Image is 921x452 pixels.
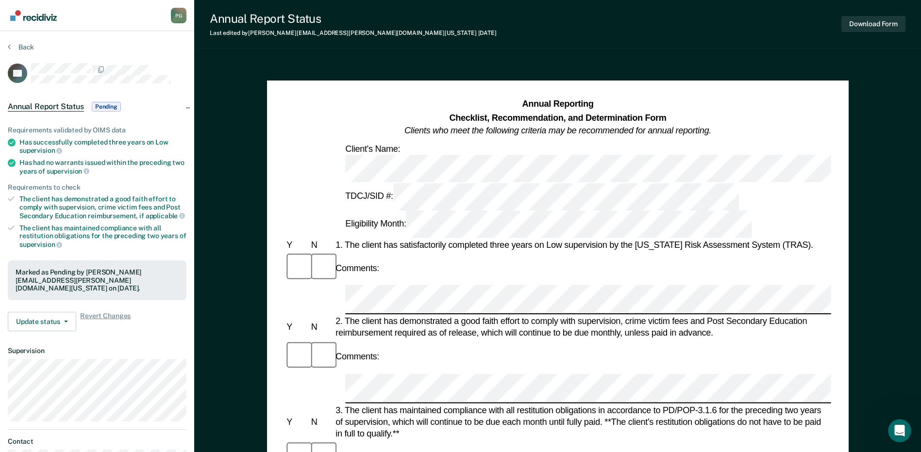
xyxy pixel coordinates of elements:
[8,312,76,331] button: Update status
[210,30,497,36] div: Last edited by [PERSON_NAME][EMAIL_ADDRESS][PERSON_NAME][DOMAIN_NAME][US_STATE]
[404,126,711,135] em: Clients who meet the following criteria may be recommended for annual reporting.
[8,347,186,355] dt: Supervision
[334,316,831,339] div: 2. The client has demonstrated a good faith effort to comply with supervision, crime victim fees ...
[16,268,179,292] div: Marked as Pending by [PERSON_NAME][EMAIL_ADDRESS][PERSON_NAME][DOMAIN_NAME][US_STATE] on [DATE].
[285,239,309,251] div: Y
[285,416,309,428] div: Y
[19,146,62,154] span: supervision
[449,113,666,122] strong: Checklist, Recommendation, and Determination Form
[19,224,186,249] div: The client has maintained compliance with all restitution obligations for the preceding two years of
[8,43,34,51] button: Back
[334,351,381,362] div: Comments:
[19,241,62,248] span: supervision
[343,183,740,210] div: TDCJ/SID #:
[309,322,333,333] div: N
[334,262,381,274] div: Comments:
[146,212,185,220] span: applicable
[8,183,186,192] div: Requirements to check
[8,437,186,446] dt: Contact
[309,239,333,251] div: N
[8,102,84,112] span: Annual Report Status
[171,8,186,23] button: Profile dropdown button
[522,99,593,109] strong: Annual Reporting
[343,210,754,238] div: Eligibility Month:
[19,159,186,175] div: Has had no warrants issued within the preceding two years of
[841,16,905,32] button: Download Form
[92,102,121,112] span: Pending
[334,239,831,251] div: 1. The client has satisfactorily completed three years on Low supervision by the [US_STATE] Risk ...
[478,30,497,36] span: [DATE]
[19,195,186,220] div: The client has demonstrated a good faith effort to comply with supervision, crime victim fees and...
[8,126,186,134] div: Requirements validated by OIMS data
[334,404,831,439] div: 3. The client has maintained compliance with all restitution obligations in accordance to PD/POP-...
[47,167,89,175] span: supervision
[171,8,186,23] div: P G
[10,10,57,21] img: Recidiviz
[19,138,186,155] div: Has successfully completed three years on Low
[210,12,497,26] div: Annual Report Status
[888,419,911,442] iframe: Intercom live chat
[309,416,333,428] div: N
[285,322,309,333] div: Y
[80,312,131,331] span: Revert Changes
